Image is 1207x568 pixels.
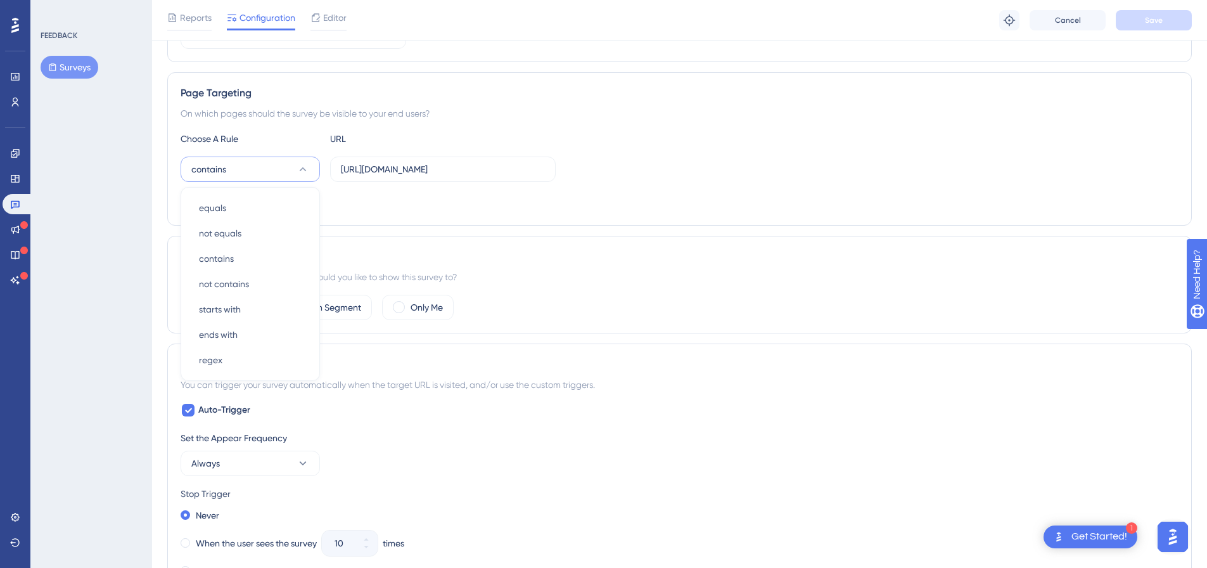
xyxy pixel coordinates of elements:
[181,249,1178,264] div: Audience Segmentation
[189,246,312,271] button: contains
[291,300,361,315] label: Custom Segment
[411,300,443,315] label: Only Me
[341,162,545,176] input: yourwebsite.com/path
[181,106,1178,121] div: On which pages should the survey be visible to your end users?
[323,10,347,25] span: Editor
[1051,529,1066,545] img: launcher-image-alternative-text
[181,377,1178,392] div: You can trigger your survey automatically when the target URL is visited, and/or use the custom t...
[180,10,212,25] span: Reports
[1126,522,1137,534] div: 1
[1071,530,1127,544] div: Get Started!
[189,195,312,221] button: equals
[330,131,469,146] div: URL
[199,251,234,266] span: contains
[181,357,1178,372] div: Trigger
[199,276,249,292] span: not contains
[1154,518,1192,556] iframe: UserGuiding AI Assistant Launcher
[189,297,312,322] button: starts with
[199,352,222,368] span: regex
[239,10,295,25] span: Configuration
[383,536,404,551] div: times
[1044,526,1137,548] div: Open Get Started! checklist, remaining modules: 1
[181,269,1178,285] div: Which segment of the audience would you like to show this survey to?
[30,3,79,18] span: Need Help?
[181,430,1178,446] div: Set the Appear Frequency
[189,322,312,347] button: ends with
[196,536,317,551] label: When the user sees the survey
[199,327,238,342] span: ends with
[1116,10,1192,30] button: Save
[189,271,312,297] button: not contains
[181,131,320,146] div: Choose A Rule
[41,30,77,41] div: FEEDBACK
[41,56,98,79] button: Surveys
[1055,15,1081,25] span: Cancel
[181,157,320,182] button: contains
[181,86,1178,101] div: Page Targeting
[199,200,226,216] span: equals
[191,162,226,177] span: contains
[196,508,219,523] label: Never
[191,456,220,471] span: Always
[1145,15,1163,25] span: Save
[1030,10,1106,30] button: Cancel
[181,451,320,476] button: Always
[198,403,250,418] span: Auto-Trigger
[189,221,312,246] button: not equals
[181,486,1178,501] div: Stop Trigger
[199,302,241,317] span: starts with
[199,226,241,241] span: not equals
[189,347,312,373] button: regex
